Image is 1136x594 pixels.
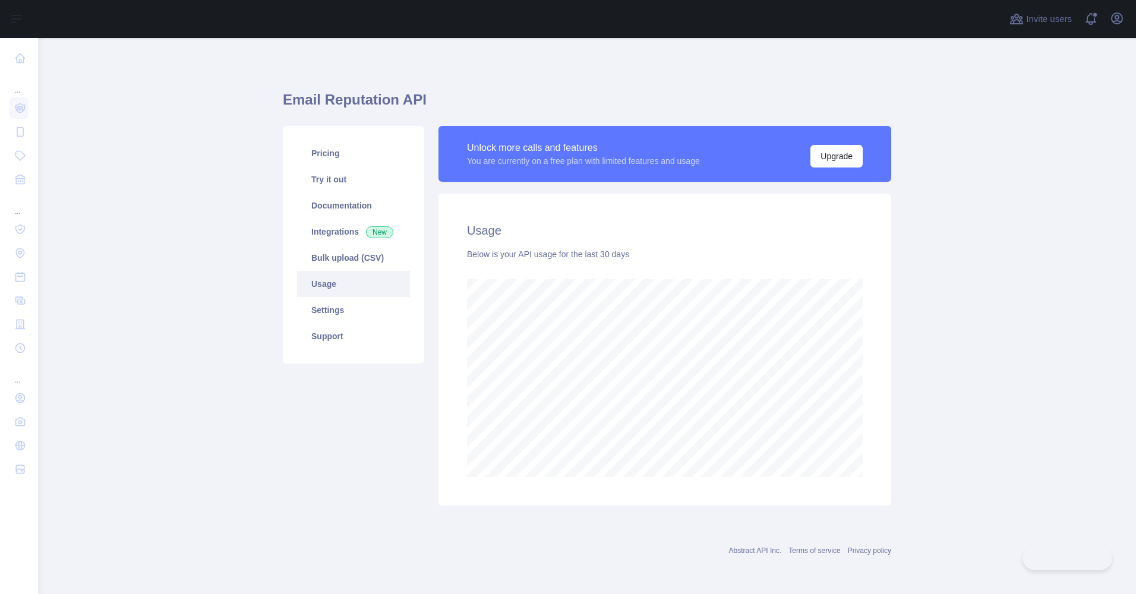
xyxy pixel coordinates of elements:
[810,145,863,168] button: Upgrade
[366,226,393,238] span: New
[297,297,410,323] a: Settings
[1023,545,1112,570] iframe: Toggle Customer Support
[10,71,29,95] div: ...
[297,219,410,245] a: Integrations New
[283,90,891,119] h1: Email Reputation API
[848,546,891,555] a: Privacy policy
[467,248,863,260] div: Below is your API usage for the last 30 days
[297,140,410,166] a: Pricing
[297,166,410,192] a: Try it out
[297,323,410,349] a: Support
[297,271,410,297] a: Usage
[10,192,29,216] div: ...
[1007,10,1074,29] button: Invite users
[729,546,782,555] a: Abstract API Inc.
[297,192,410,219] a: Documentation
[10,361,29,385] div: ...
[297,245,410,271] a: Bulk upload (CSV)
[467,141,700,155] div: Unlock more calls and features
[1026,12,1072,26] span: Invite users
[467,222,863,239] h2: Usage
[467,155,700,167] div: You are currently on a free plan with limited features and usage
[788,546,840,555] a: Terms of service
